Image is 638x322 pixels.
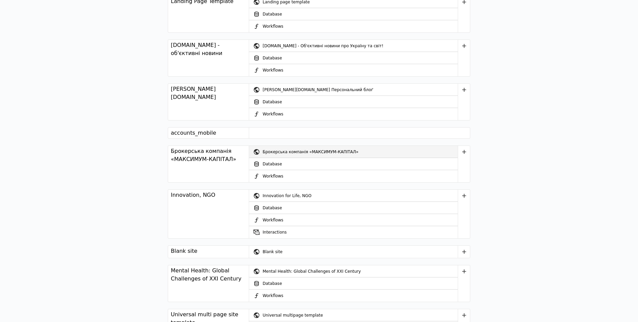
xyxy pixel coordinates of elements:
[263,40,458,52] div: [DOMAIN_NAME] - Об'єктивні новини про Україну та світ!
[263,84,458,96] div: [PERSON_NAME][DOMAIN_NAME] Персональний блоґ
[249,190,458,202] a: Innovation for Life, NGO
[171,41,247,57] div: [DOMAIN_NAME] - об'єктивні новини
[171,247,197,255] div: Blank site
[263,146,458,158] div: Брокерська компанія «МАКСИМУМ-КАПІТАЛ»
[249,84,458,96] a: [PERSON_NAME][DOMAIN_NAME] Персональний блоґ
[249,96,458,108] a: Database
[263,309,458,321] div: Universal multipage template
[249,20,458,32] a: Workflows
[249,108,458,120] a: Workflows
[249,246,458,258] a: Blank site
[249,214,458,226] a: Workflows
[263,265,458,277] div: Mental Health: Global Challenges of XXI Century
[263,246,458,258] div: Blank site
[249,265,458,277] a: Mental Health: Global Challenges of XXI Century
[171,191,215,199] div: Innovation, NGO
[249,8,458,20] a: Database
[249,158,458,170] a: Database
[171,147,247,163] div: Брокерська компанія «МАКСИМУМ-КАПІТАЛ»
[249,202,458,214] a: Database
[249,170,458,182] a: Workflows
[249,226,458,238] a: Interactions
[249,52,458,64] a: Database
[171,85,247,101] div: [PERSON_NAME][DOMAIN_NAME]
[171,129,216,137] div: accounts_mobile
[249,290,458,302] a: Workflows
[249,146,458,158] a: Брокерська компанія «МАКСИМУМ-КАПІТАЛ»
[249,64,458,76] a: Workflows
[171,267,247,283] div: Mental Health: Global Challenges of XXI Century
[249,40,458,52] a: [DOMAIN_NAME] - Об'єктивні новини про Україну та світ!
[249,277,458,290] a: Database
[249,309,458,321] a: Universal multipage template
[263,190,458,202] div: Innovation for Life, NGO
